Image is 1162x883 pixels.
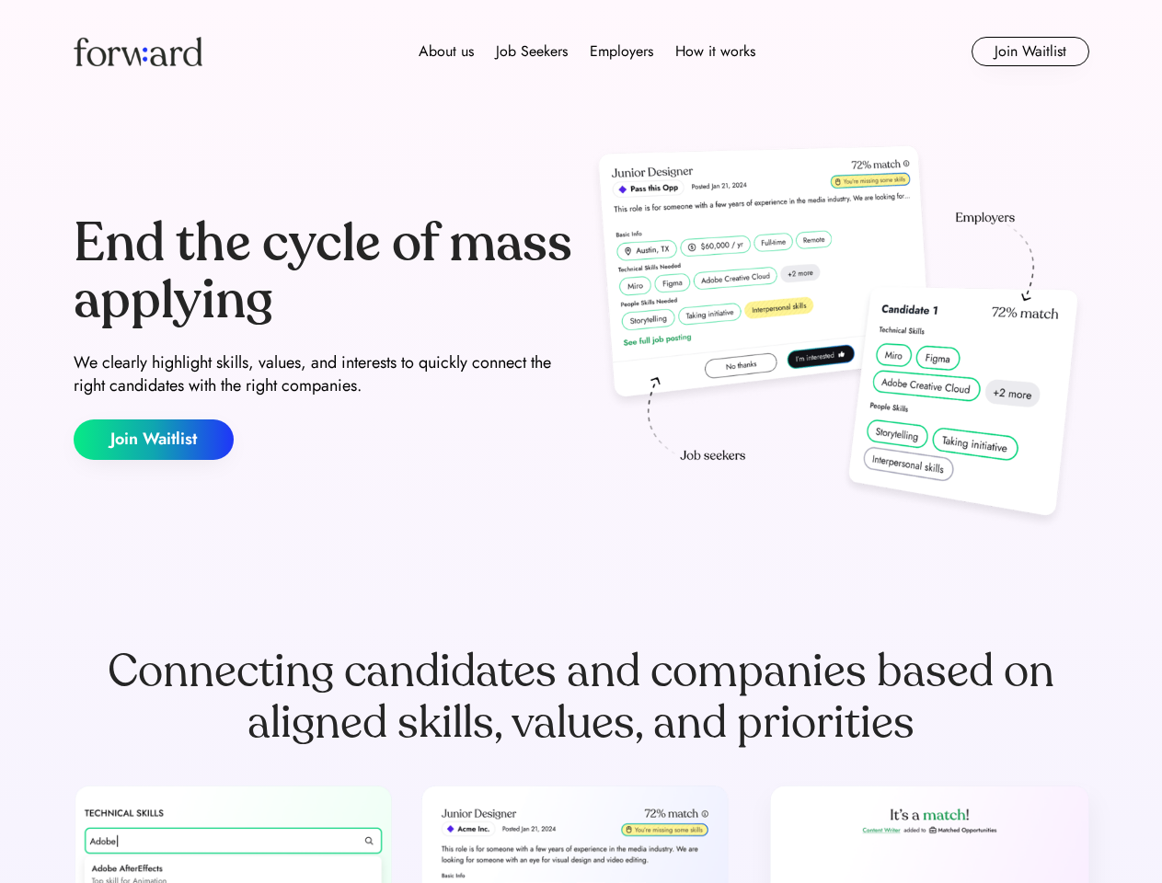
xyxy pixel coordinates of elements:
button: Join Waitlist [74,419,234,460]
div: We clearly highlight skills, values, and interests to quickly connect the right candidates with t... [74,351,574,397]
img: hero-image.png [589,140,1089,535]
div: How it works [675,40,755,63]
div: Connecting candidates and companies based on aligned skills, values, and priorities [74,646,1089,749]
div: End the cycle of mass applying [74,215,574,328]
button: Join Waitlist [972,37,1089,66]
div: Employers [590,40,653,63]
img: Forward logo [74,37,202,66]
div: Job Seekers [496,40,568,63]
div: About us [419,40,474,63]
